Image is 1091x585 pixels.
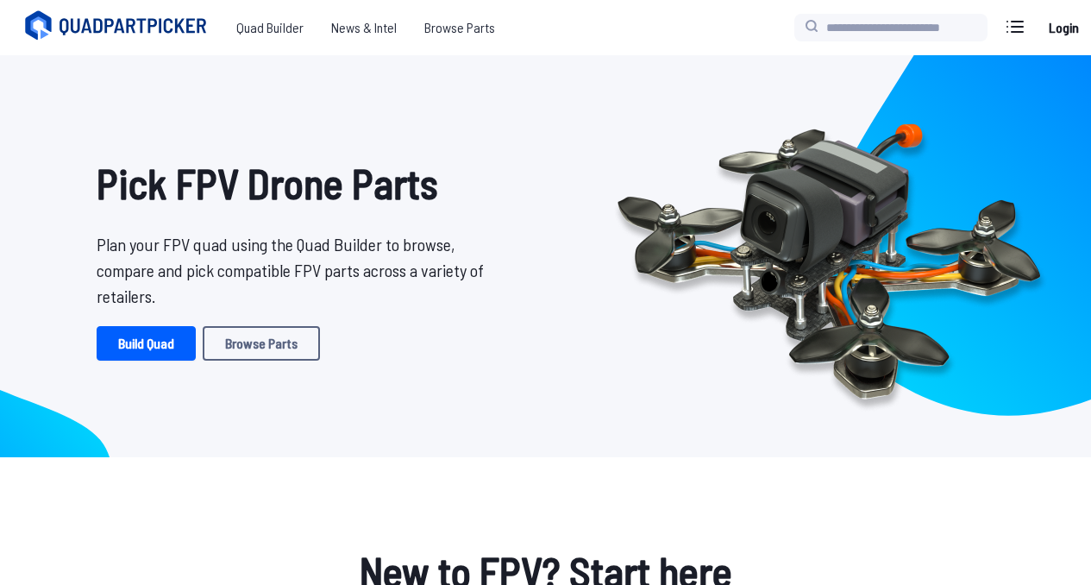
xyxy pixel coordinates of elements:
[97,152,484,214] h1: Pick FPV Drone Parts
[411,10,509,45] a: Browse Parts
[223,10,317,45] a: Quad Builder
[317,10,411,45] a: News & Intel
[97,231,484,309] p: Plan your FPV quad using the Quad Builder to browse, compare and pick compatible FPV parts across...
[97,326,196,361] a: Build Quad
[1043,10,1084,45] a: Login
[203,326,320,361] a: Browse Parts
[580,84,1077,429] img: Quadcopter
